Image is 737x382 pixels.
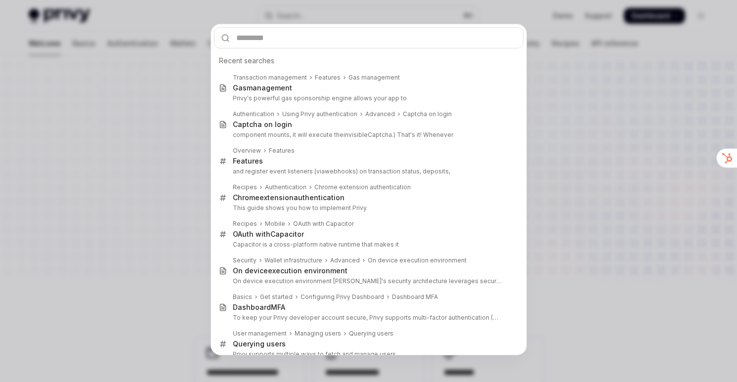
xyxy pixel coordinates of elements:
b: On device [233,266,268,275]
div: Transaction management [233,74,307,82]
div: Querying users [349,330,393,338]
div: User management [233,330,287,338]
b: webhooks [325,168,356,175]
div: execution environment [233,266,347,275]
div: MFA [233,303,285,312]
div: Features [269,147,295,155]
b: Query [233,340,254,348]
p: To keep your Privy developer account secure, Privy supports multi-factor authentication (MFA). Dash [233,314,503,322]
div: Captcha on login [233,120,292,129]
b: Capacito [270,230,302,238]
p: and register event listeners (via ) on transaction status, deposits, [233,168,503,175]
div: Chrome extension authentication [314,183,411,191]
div: Managing users [295,330,341,338]
div: Security [233,256,257,264]
div: Using Privy authentication [282,110,357,118]
div: Advanced [365,110,395,118]
div: Dashboard MFA [392,293,438,301]
div: Recipes [233,220,257,228]
div: Gas management [348,74,400,82]
p: component mounts, it will execute the Captcha.) That's it! Whenever [233,131,503,139]
p: Capacitor is a cross-platform native runtime that makes it [233,241,503,249]
div: ing users [233,340,286,348]
b: Gas [233,84,247,92]
p: On device execution environment [PERSON_NAME]'s security architecture leverages secure execution [233,277,503,285]
b: invisible [344,131,368,138]
div: Recipes [233,183,257,191]
b: extension [260,193,294,202]
div: Authentication [265,183,306,191]
div: Chrome authentication [233,193,345,202]
div: OAuth with Capacitor [293,220,354,228]
div: Get started [260,293,293,301]
div: Wallet infrastructure [264,256,322,264]
div: Basics [233,293,252,301]
p: Privy's powerful gas sponsorship engine allows your app to [233,94,503,102]
p: Privy supports multiple ways to fetch and manage users [233,350,503,358]
div: Overview [233,147,261,155]
p: This guide shows you how to implement Privy [233,204,503,212]
div: Features [315,74,341,82]
div: Captcha on login [403,110,452,118]
div: OAuth with r [233,230,304,239]
div: Features [233,157,263,166]
div: Configuring Privy Dashboard [301,293,384,301]
div: management [233,84,292,92]
div: Mobile [265,220,285,228]
div: On device execution environment [368,256,467,264]
span: Recent searches [219,56,274,66]
div: Advanced [330,256,360,264]
b: Dashboard [233,303,271,311]
div: Authentication [233,110,274,118]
